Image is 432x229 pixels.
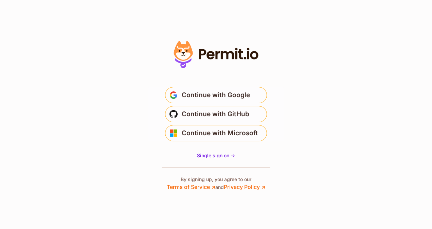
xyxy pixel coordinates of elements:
span: Continue with Google [182,90,250,101]
button: Continue with GitHub [165,106,267,122]
span: Continue with Microsoft [182,128,258,139]
a: Single sign on -> [197,152,235,159]
span: Single sign on -> [197,153,235,158]
button: Continue with Microsoft [165,125,267,141]
button: Continue with Google [165,87,267,103]
span: Continue with GitHub [182,109,249,120]
p: By signing up, you agree to our and [167,176,265,191]
a: Terms of Service ↗ [167,183,215,190]
a: Privacy Policy ↗ [224,183,265,190]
